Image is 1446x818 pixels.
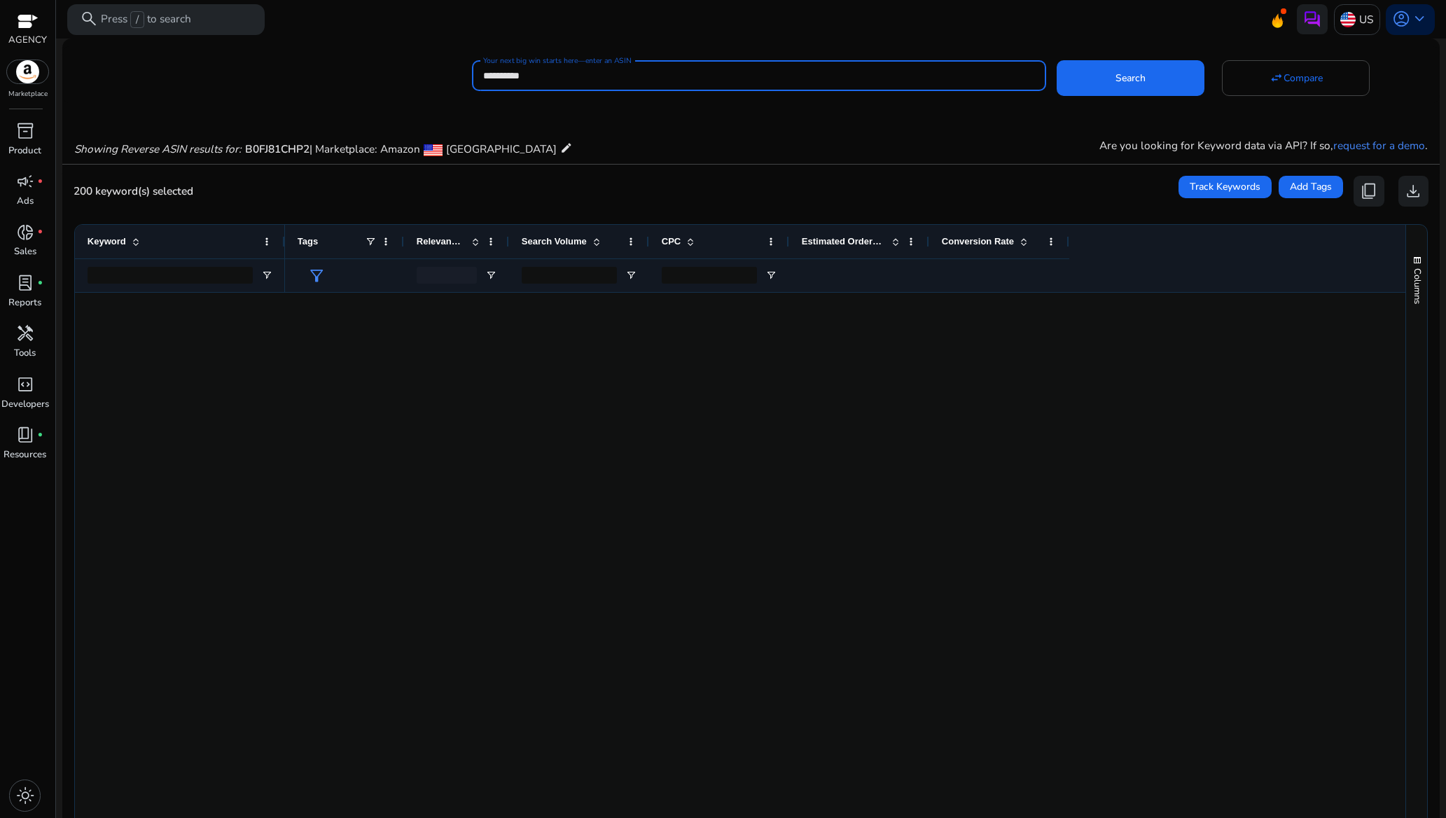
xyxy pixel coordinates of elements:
p: Resources [4,448,46,462]
span: search [80,10,98,28]
button: Add Tags [1279,176,1343,198]
span: lab_profile [16,274,34,292]
span: filter_alt [307,267,326,285]
span: campaign [16,172,34,190]
p: Tools [14,347,36,361]
span: Relevance Score [417,236,466,247]
span: Compare [1284,71,1323,85]
span: | Marketplace: Amazon [310,141,420,156]
p: Developers [1,398,49,412]
mat-icon: edit [560,139,573,157]
mat-label: Your next big win starts here—enter an ASIN [483,55,632,65]
p: Ads [17,195,34,209]
span: light_mode [16,786,34,805]
span: handyman [16,324,34,342]
input: Keyword Filter Input [88,267,253,284]
span: / [130,11,144,28]
span: fiber_manual_record [37,432,43,438]
span: Estimated Orders/Month [802,236,886,247]
span: keyboard_arrow_down [1410,10,1428,28]
span: account_circle [1392,10,1410,28]
span: code_blocks [16,375,34,394]
p: Marketplace [8,89,48,99]
a: request for a demo [1333,138,1425,153]
span: Conversion Rate [942,236,1014,247]
button: Search [1057,60,1204,96]
span: Search [1115,71,1146,85]
button: Open Filter Menu [485,270,496,281]
button: download [1398,176,1429,207]
mat-icon: swap_horiz [1270,71,1284,85]
span: inventory_2 [16,122,34,140]
button: Open Filter Menu [625,270,637,281]
p: Are you looking for Keyword data via API? If so, . [1099,137,1428,153]
button: Track Keywords [1179,176,1272,198]
span: Columns [1411,268,1424,304]
span: fiber_manual_record [37,179,43,185]
span: Keyword [88,236,126,247]
span: CPC [662,236,681,247]
span: download [1404,182,1422,200]
input: Search Volume Filter Input [522,267,617,284]
span: Tags [298,236,318,247]
span: donut_small [16,223,34,242]
span: content_copy [1360,182,1378,200]
p: Product [8,144,41,158]
button: Compare [1222,60,1370,96]
p: AGENCY [8,34,47,48]
button: content_copy [1354,176,1384,207]
span: Track Keywords [1190,179,1260,194]
img: amazon.svg [7,60,49,83]
span: Search Volume [522,236,587,247]
p: US [1359,7,1373,32]
span: Add Tags [1290,179,1332,194]
span: fiber_manual_record [37,229,43,235]
button: Open Filter Menu [765,270,777,281]
img: us.svg [1340,12,1356,27]
button: Open Filter Menu [261,270,272,281]
i: Showing Reverse ASIN results for: [74,141,242,156]
input: CPC Filter Input [662,267,757,284]
span: [GEOGRAPHIC_DATA] [446,141,557,156]
span: 200 keyword(s) selected [74,183,193,198]
p: Reports [8,296,41,310]
span: fiber_manual_record [37,280,43,286]
p: Press to search [101,11,191,28]
span: B0FJ81CHP2 [245,141,310,156]
p: Sales [14,245,36,259]
span: book_4 [16,426,34,444]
